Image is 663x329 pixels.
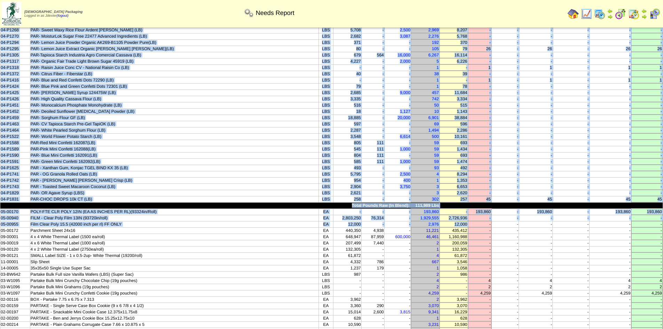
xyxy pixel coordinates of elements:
a: 9,000 [400,90,410,95]
a: 3 [436,190,439,195]
img: arrowright.gif [641,14,647,19]
a: 38 [434,71,439,76]
td: 26 [468,46,491,52]
td: 2,287 [333,127,361,133]
td: PAR- MoisturLok Sugar Free 22477 Advanced Ingredients (LB) [30,33,318,39]
td: - [589,89,631,96]
td: - [519,140,553,146]
td: - [468,121,491,127]
td: - [589,58,631,64]
td: - [631,127,663,133]
td: 679 [333,52,361,58]
td: 1 [589,77,631,83]
td: - [468,83,491,89]
a: 6,901 [428,115,439,120]
td: PAR- Blue Pink and Green Confetti Dots 72301 (LB) [30,83,318,89]
td: - [631,71,663,77]
td: 3,548 [333,133,361,140]
td: 564 [361,52,384,58]
td: 04-P1588 [0,140,30,146]
td: - [361,102,384,108]
td: - [519,39,553,46]
td: PAR- Lemon Juice Extract Organic [PERSON_NAME] [PERSON_NAME](LB) [30,46,318,52]
td: - [589,33,631,39]
a: 1 [436,178,439,183]
td: - [384,46,411,52]
td: 04-P1305 [0,52,30,58]
td: LBS [318,83,333,89]
td: 40 [333,71,361,77]
td: 10,161 [440,133,468,140]
td: 39 [440,71,468,77]
td: 80 [333,46,361,52]
td: - [519,127,553,133]
td: - [384,83,411,89]
td: - [631,121,663,127]
td: - [519,52,553,58]
td: 79 [333,83,361,89]
td: - [468,39,491,46]
td: 11,684 [440,89,468,96]
a: 1,494 [428,128,439,133]
a: 1,000 [400,147,410,151]
td: - [468,127,491,133]
a: 1 [436,65,439,70]
td: - [361,77,384,83]
a: 1 [436,247,439,252]
td: - [384,77,411,83]
td: - [384,127,411,133]
a: 11,221 [426,228,439,233]
td: - [468,133,491,140]
td: PAR- World Flower Potato Starch (LB) [30,133,318,140]
a: 600,000 [395,234,410,239]
a: 93 [434,165,439,170]
td: - [589,127,631,133]
td: 26 [589,46,631,52]
td: PAR- Blue and Red Confetti Dots 72290 (LB) [30,77,318,83]
td: - [361,39,384,46]
td: - [553,121,589,127]
a: 2,500 [400,172,410,177]
td: - [631,102,663,108]
td: 805 [333,140,361,146]
td: - [491,108,519,115]
a: 457 [432,90,439,95]
td: - [631,133,663,140]
td: PAR- Monocalcium Phosphate Monohydrate (LB) [30,102,318,108]
td: - [589,102,631,108]
td: - [631,33,663,39]
a: 302 [432,197,439,202]
a: 1 [436,84,439,89]
td: - [491,127,519,133]
td: - [553,96,589,102]
a: 192 [432,40,439,45]
td: - [361,115,384,121]
td: - [553,33,589,39]
td: - [589,108,631,115]
td: - [631,108,663,115]
a: 1 [436,78,439,83]
td: LBS [318,121,333,127]
td: - [491,96,519,102]
td: - [361,121,384,127]
td: 04-P1416 [0,77,30,83]
td: 26 [631,46,663,52]
td: - [468,115,491,121]
a: 3,070 [428,303,439,308]
td: 516 [333,102,361,108]
td: 1,143 [440,108,468,115]
td: - [631,58,663,64]
td: - [631,89,663,96]
td: LBS [318,71,333,77]
td: 04-P1459 [0,115,30,121]
img: calendarprod.gif [594,8,605,19]
td: - [491,77,519,83]
td: 1 [468,64,491,71]
td: PAR- Lemon Juice Powder Organic AK269-B1105 Powder Pure(LB) [30,39,318,46]
td: PAR- [PERSON_NAME] Syrup 124475W (LB) [30,89,318,96]
a: 193,860 [424,209,439,214]
td: - [519,96,553,102]
td: - [519,108,553,115]
td: - [519,121,553,127]
td: - [553,77,589,83]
